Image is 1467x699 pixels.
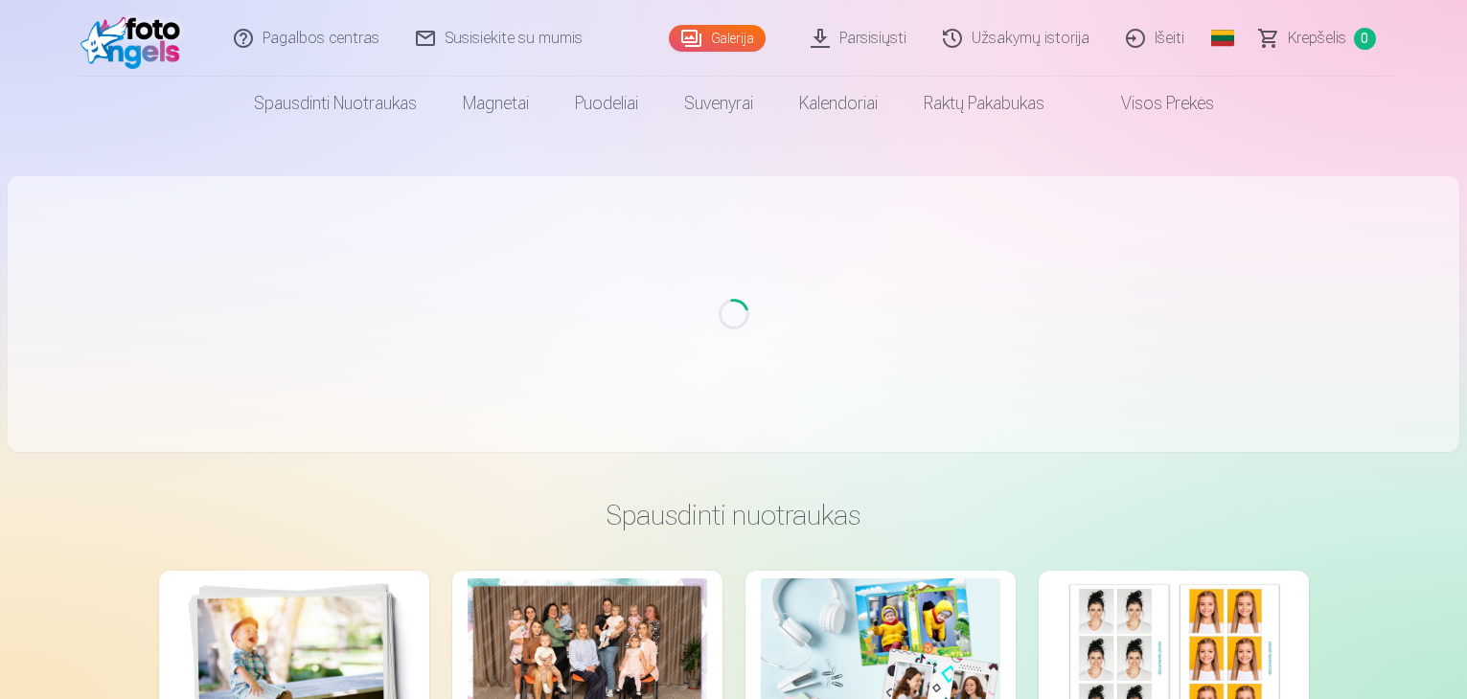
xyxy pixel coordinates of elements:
[552,77,661,130] a: Puodeliai
[80,8,191,69] img: /fa2
[440,77,552,130] a: Magnetai
[776,77,901,130] a: Kalendoriai
[1067,77,1237,130] a: Visos prekės
[661,77,776,130] a: Suvenyrai
[231,77,440,130] a: Spausdinti nuotraukas
[174,498,1294,532] h3: Spausdinti nuotraukas
[901,77,1067,130] a: Raktų pakabukas
[669,25,766,52] a: Galerija
[1288,27,1346,50] span: Krepšelis
[1354,28,1376,50] span: 0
